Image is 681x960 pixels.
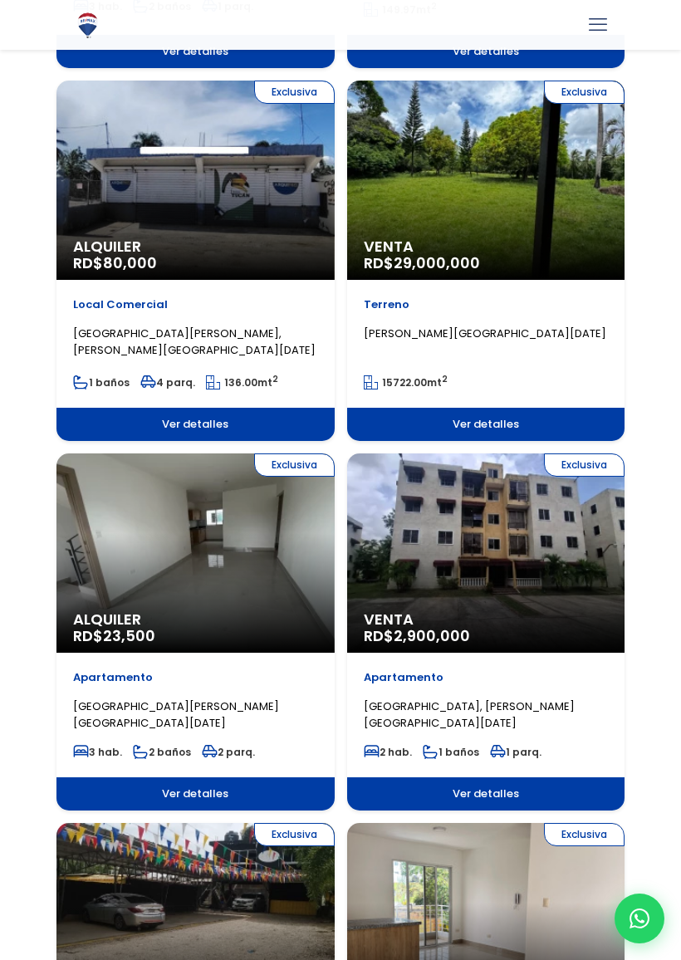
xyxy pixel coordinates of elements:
[254,81,335,104] span: Exclusiva
[73,698,279,731] span: [GEOGRAPHIC_DATA][PERSON_NAME][GEOGRAPHIC_DATA][DATE]
[544,453,625,477] span: Exclusiva
[364,375,448,389] span: mt
[490,745,541,759] span: 1 parq.
[103,252,157,273] span: 80,000
[73,11,102,40] img: Logo de REMAX
[103,625,155,646] span: 23,500
[442,373,448,385] sup: 2
[382,375,427,389] span: 15722.00
[347,35,625,68] span: Ver detalles
[347,408,625,441] span: Ver detalles
[140,375,195,389] span: 4 parq.
[73,375,130,389] span: 1 baños
[73,669,318,686] p: Apartamento
[73,252,157,273] span: RD$
[394,252,480,273] span: 29,000,000
[56,777,335,811] span: Ver detalles
[364,745,412,759] span: 2 hab.
[364,238,609,255] span: Venta
[73,625,155,646] span: RD$
[364,698,575,731] span: [GEOGRAPHIC_DATA], [PERSON_NAME][GEOGRAPHIC_DATA][DATE]
[73,745,122,759] span: 3 hab.
[56,35,335,68] span: Ver detalles
[347,777,625,811] span: Ver detalles
[347,81,625,441] a: Exclusiva Venta RD$29,000,000 Terreno [PERSON_NAME][GEOGRAPHIC_DATA][DATE] 15722.00mt2 Ver detalles
[202,745,255,759] span: 2 parq.
[133,745,191,759] span: 2 baños
[73,238,318,255] span: Alquiler
[272,373,278,385] sup: 2
[347,453,625,811] a: Exclusiva Venta RD$2,900,000 Apartamento [GEOGRAPHIC_DATA], [PERSON_NAME][GEOGRAPHIC_DATA][DATE] ...
[56,408,335,441] span: Ver detalles
[206,375,278,389] span: mt
[254,453,335,477] span: Exclusiva
[73,326,316,358] span: [GEOGRAPHIC_DATA][PERSON_NAME], [PERSON_NAME][GEOGRAPHIC_DATA][DATE]
[56,453,335,811] a: Exclusiva Alquiler RD$23,500 Apartamento [GEOGRAPHIC_DATA][PERSON_NAME][GEOGRAPHIC_DATA][DATE] 3 ...
[56,81,335,441] a: Exclusiva Alquiler RD$80,000 Local Comercial [GEOGRAPHIC_DATA][PERSON_NAME], [PERSON_NAME][GEOGRA...
[364,625,470,646] span: RD$
[254,823,335,846] span: Exclusiva
[364,296,609,313] p: Terreno
[364,611,609,628] span: Venta
[364,252,480,273] span: RD$
[584,11,612,39] a: mobile menu
[73,611,318,628] span: Alquiler
[224,375,257,389] span: 136.00
[364,326,606,341] span: [PERSON_NAME][GEOGRAPHIC_DATA][DATE]
[364,669,609,686] p: Apartamento
[394,625,470,646] span: 2,900,000
[544,823,625,846] span: Exclusiva
[423,745,479,759] span: 1 baños
[73,296,318,313] p: Local Comercial
[544,81,625,104] span: Exclusiva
